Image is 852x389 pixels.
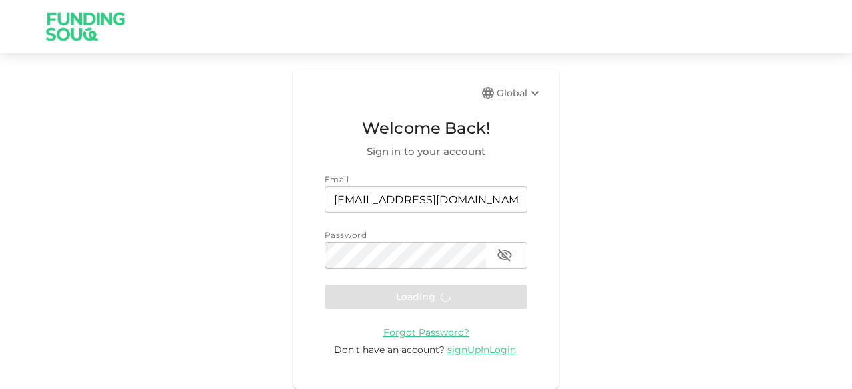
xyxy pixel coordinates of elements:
[325,174,349,184] span: Email
[334,344,445,356] span: Don't have an account?
[497,85,543,101] div: Global
[447,344,516,356] span: signUpInLogin
[325,186,527,213] input: email
[383,326,469,338] span: Forgot Password?
[383,326,469,338] a: Forgot Password?
[325,116,527,141] span: Welcome Back!
[325,144,527,160] span: Sign in to your account
[325,230,367,240] span: Password
[325,242,486,269] input: password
